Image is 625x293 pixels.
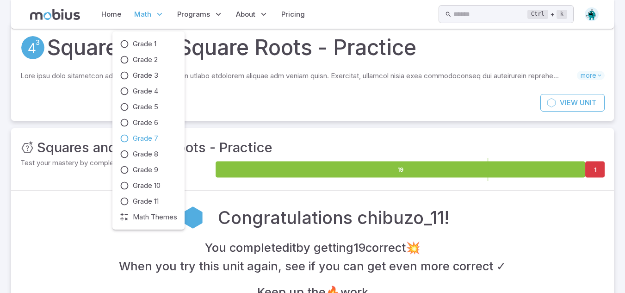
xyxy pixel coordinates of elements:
a: Home [99,4,124,25]
a: Grade 11 [120,196,177,206]
span: Grade 6 [133,118,158,128]
span: Math [134,9,151,19]
img: octagon.svg [585,7,599,21]
a: Grade 2 [120,55,177,65]
span: Grade 3 [133,70,158,81]
span: Grade 5 [133,102,158,112]
a: Grade 10 [120,181,177,191]
a: Grade 1 [120,39,177,49]
span: Grade 7 [133,133,158,143]
span: Grade 1 [133,39,156,49]
span: Grade 4 [133,86,158,96]
a: Grade 7 [120,133,177,143]
a: Grade 6 [120,118,177,128]
a: Grade 8 [120,149,177,159]
a: Math Themes [120,212,177,222]
a: Grade 9 [120,165,177,175]
a: Grade 4 [120,86,177,96]
kbd: k [557,10,567,19]
a: Pricing [278,4,308,25]
span: Grade 11 [133,196,159,206]
kbd: Ctrl [527,10,548,19]
a: Grade 5 [120,102,177,112]
span: Math Themes [133,212,177,222]
a: Grade 3 [120,70,177,81]
span: About [236,9,255,19]
span: Grade 9 [133,165,158,175]
span: Grade 8 [133,149,158,159]
span: Programs [177,9,210,19]
div: + [527,9,567,20]
span: Grade 2 [133,55,158,65]
span: Grade 10 [133,181,161,191]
